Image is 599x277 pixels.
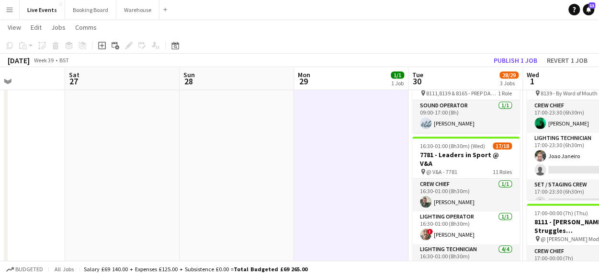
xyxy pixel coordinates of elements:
[8,23,21,32] span: View
[426,90,498,97] span: 8111,8139 & 8165 - PREP DAY AT YES EVENTS
[4,21,25,34] a: View
[500,80,518,87] div: 3 Jobs
[84,265,307,273] div: Salary £69 140.00 + Expenses £125.00 + Subsistence £0.00 =
[20,0,65,19] button: Live Events
[59,57,69,64] div: BST
[493,142,512,150] span: 17/18
[8,56,30,65] div: [DATE]
[493,168,512,175] span: 11 Roles
[116,0,159,19] button: Warehouse
[32,57,56,64] span: Week 39
[68,76,79,87] span: 27
[426,168,457,175] span: @ V&A - 7781
[525,76,539,87] span: 1
[182,76,195,87] span: 28
[420,142,485,150] span: 16:30-01:00 (8h30m) (Wed)
[490,54,541,67] button: Publish 1 job
[71,21,101,34] a: Comms
[412,179,520,211] app-card-role: Crew Chief1/116:30-01:00 (8h30m)[PERSON_NAME]
[391,71,404,79] span: 1/1
[412,58,520,133] app-job-card: 09:00-17:00 (8h)1/18111,8139 & 8165 - PREP DAY AT YES EVENTS 8111,8139 & 8165 - PREP DAY AT YES E...
[75,23,97,32] span: Comms
[412,150,520,168] h3: 7781 - Leaders in Sport @ V&A
[498,90,512,97] span: 1 Role
[51,23,66,32] span: Jobs
[5,264,45,275] button: Budgeted
[411,76,423,87] span: 30
[296,76,310,87] span: 29
[65,0,116,19] button: Booking Board
[298,70,310,79] span: Mon
[588,2,595,9] span: 13
[534,209,588,217] span: 17:00-00:00 (7h) (Thu)
[53,265,76,273] span: All jobs
[499,71,519,79] span: 28/29
[527,70,539,79] span: Wed
[543,54,591,67] button: Revert 1 job
[412,211,520,244] app-card-role: Lighting Operator1/116:30-01:00 (8h30m)![PERSON_NAME]
[391,80,404,87] div: 1 Job
[15,266,43,273] span: Budgeted
[583,4,594,15] a: 13
[69,70,79,79] span: Sat
[27,21,45,34] a: Edit
[47,21,69,34] a: Jobs
[183,70,195,79] span: Sun
[412,100,520,133] app-card-role: Sound Operator1/109:00-17:00 (8h)[PERSON_NAME]
[412,70,423,79] span: Tue
[31,23,42,32] span: Edit
[234,265,307,273] span: Total Budgeted £69 265.00
[427,229,433,234] span: !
